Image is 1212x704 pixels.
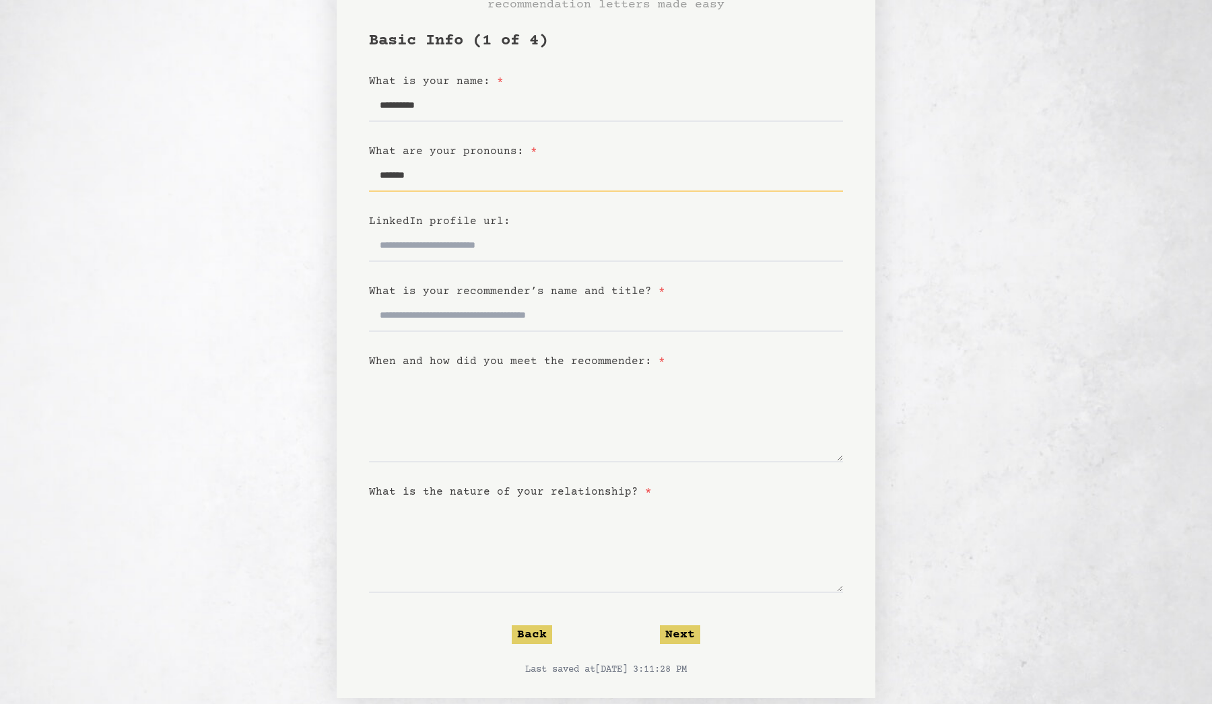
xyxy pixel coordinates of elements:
[369,486,652,498] label: What is the nature of your relationship?
[369,663,843,676] p: Last saved at [DATE] 3:11:28 PM
[660,625,700,644] button: Next
[369,145,537,157] label: What are your pronouns:
[512,625,552,644] button: Back
[369,355,665,367] label: When and how did you meet the recommender:
[369,285,665,297] label: What is your recommender’s name and title?
[369,30,843,52] h1: Basic Info (1 of 4)
[369,215,510,227] label: LinkedIn profile url:
[369,75,504,87] label: What is your name:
